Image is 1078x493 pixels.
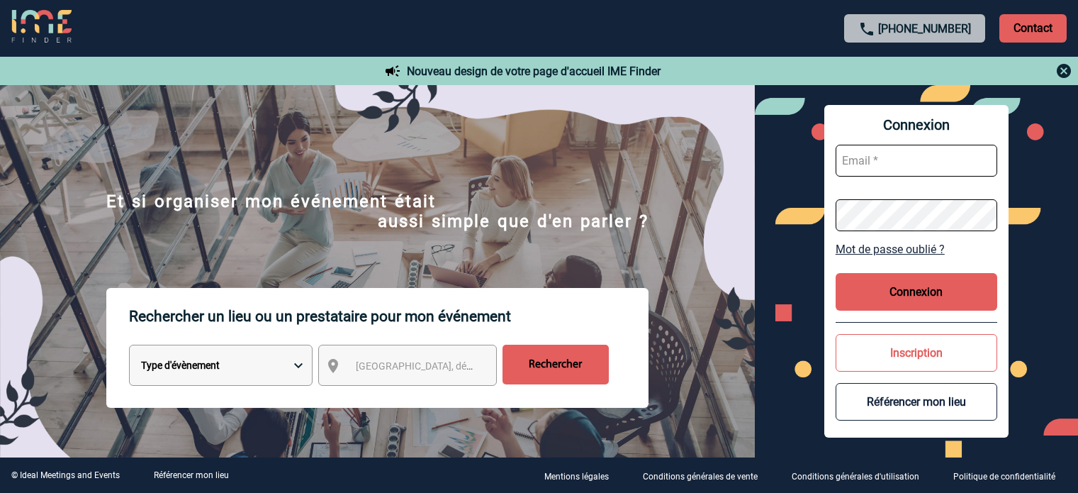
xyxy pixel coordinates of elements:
[999,14,1067,43] p: Contact
[780,469,942,482] a: Conditions générales d'utilisation
[792,472,919,482] p: Conditions générales d'utilisation
[836,273,997,311] button: Connexion
[356,360,553,372] span: [GEOGRAPHIC_DATA], département, région...
[129,288,649,345] p: Rechercher un lieu ou un prestataire pour mon événement
[154,470,229,480] a: Référencer mon lieu
[502,345,609,384] input: Rechercher
[544,472,609,482] p: Mentions légales
[836,243,997,256] a: Mot de passe oublié ?
[11,470,120,480] div: © Ideal Meetings and Events
[533,469,631,482] a: Mentions légales
[836,116,997,133] span: Connexion
[878,22,971,35] a: [PHONE_NUMBER]
[631,469,780,482] a: Conditions générales de vente
[953,472,1055,482] p: Politique de confidentialité
[836,334,997,372] button: Inscription
[942,469,1078,482] a: Politique de confidentialité
[858,21,875,38] img: call-24-px.png
[836,383,997,421] button: Référencer mon lieu
[836,145,997,177] input: Email *
[643,472,758,482] p: Conditions générales de vente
